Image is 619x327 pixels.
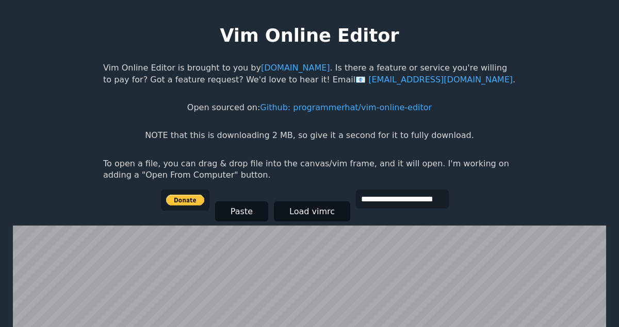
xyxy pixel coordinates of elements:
a: [DOMAIN_NAME] [261,63,330,73]
button: Paste [215,201,268,221]
p: To open a file, you can drag & drop file into the canvas/vim frame, and it will open. I'm working... [103,158,516,181]
p: Open sourced on: [187,102,432,113]
h1: Vim Online Editor [220,23,399,48]
p: NOTE that this is downloading 2 MB, so give it a second for it to fully download. [145,130,474,141]
p: Vim Online Editor is brought to you by . Is there a feature or service you're willing to pay for?... [103,62,516,85]
a: [EMAIL_ADDRESS][DOMAIN_NAME] [355,75,513,84]
a: Github: programmerhat/vim-online-editor [260,102,432,112]
button: Load vimrc [274,201,350,221]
